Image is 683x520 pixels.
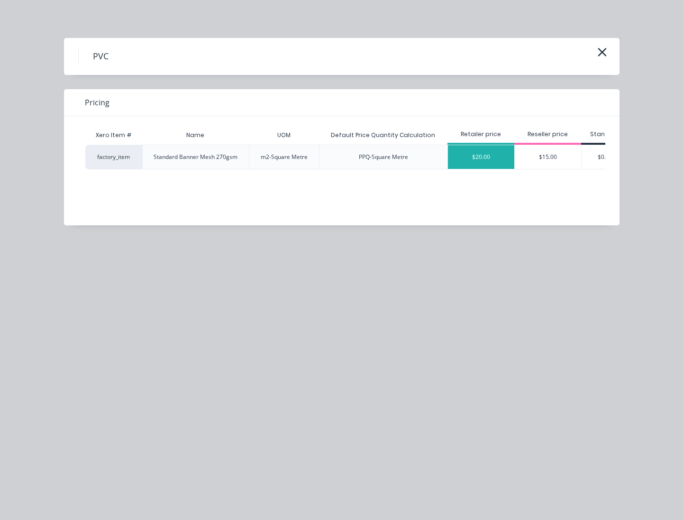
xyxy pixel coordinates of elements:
div: Reseller price [514,130,581,139]
div: Retailer price [447,130,514,139]
div: Default Price Quantity Calculation [323,123,443,147]
h4: PVC [78,47,123,65]
div: factory_item [85,145,142,169]
div: Standard Banner Mesh 270gsm [154,153,237,161]
div: m2-Square Metre [261,153,308,161]
div: PPQ-Square Metre [359,153,408,161]
div: $0.00 [582,145,629,169]
div: Xero Item # [85,126,142,145]
div: UOM [270,123,298,147]
div: Standard [581,130,629,139]
div: $15.00 [515,145,581,169]
span: Pricing [85,97,109,108]
div: Name [179,123,212,147]
div: $20.00 [448,145,514,169]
